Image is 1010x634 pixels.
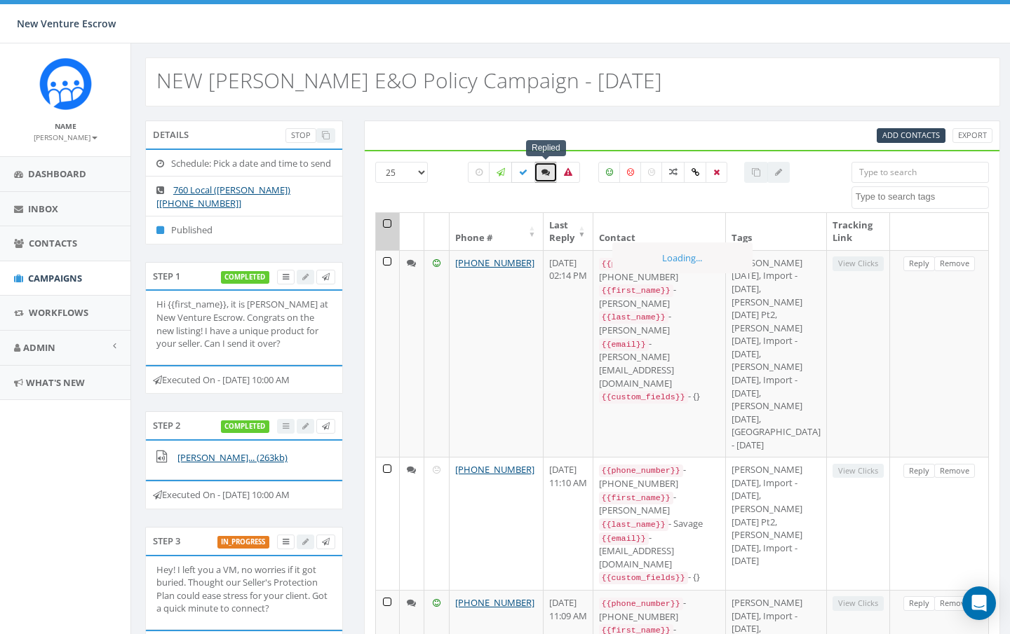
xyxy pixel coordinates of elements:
[145,365,343,394] div: Executed On - [DATE] 10:00 AM
[26,376,85,389] span: What's New
[593,213,726,250] th: Contact
[217,536,270,549] label: in_progress
[661,162,685,183] label: Mixed
[556,162,580,183] label: Bounced
[34,132,97,142] small: [PERSON_NAME]
[640,162,663,183] label: Neutral
[952,128,992,143] a: Export
[450,213,544,250] th: Phone #: activate to sort column ascending
[599,490,720,517] div: - [PERSON_NAME]
[612,242,753,274] div: Loading...
[882,130,940,140] span: Add Contacts
[599,310,720,336] div: - [PERSON_NAME]
[145,527,343,555] div: Step 3
[726,457,827,590] td: [PERSON_NAME] [DATE], Import - [DATE], [PERSON_NAME] [DATE] Pt2, [PERSON_NAME] [DATE], Import - [...
[599,531,720,571] div: - [EMAIL_ADDRESS][DOMAIN_NAME]
[489,162,513,183] label: Sending
[156,563,332,615] p: Hey! I left you a VM, no worries if it got buried. Thought our Seller's Protection Plan could eas...
[851,162,989,183] input: Type to search
[599,338,649,351] code: {{email}}
[599,311,668,324] code: {{last_name}}
[544,250,593,457] td: [DATE] 02:14 PM
[145,262,343,290] div: Step 1
[599,492,673,504] code: {{first_name}}
[599,572,688,584] code: {{custom_fields}}
[934,256,975,271] a: Remove
[145,120,343,149] div: Details
[599,337,720,390] div: - [PERSON_NAME][EMAIL_ADDRESS][DOMAIN_NAME]
[322,271,330,282] span: Send Test Message
[34,130,97,143] a: [PERSON_NAME]
[455,256,534,269] a: [PHONE_NUMBER]
[468,162,490,183] label: Pending
[877,128,945,143] a: Add Contacts
[322,536,330,546] span: Send Test Message
[903,596,935,611] a: Reply
[962,586,996,620] div: Open Intercom Messenger
[619,162,642,183] label: Negative
[146,216,342,244] li: Published
[544,457,593,590] td: [DATE] 11:10 AM
[455,596,534,609] a: [PHONE_NUMBER]
[23,341,55,354] span: Admin
[322,420,330,431] span: Send Test Message
[17,17,116,30] span: New Venture Escrow
[599,391,688,404] code: {{custom_fields}}
[599,518,668,531] code: {{last_name}}
[599,598,683,610] code: {{phone_number}}
[599,256,720,283] div: - [PHONE_NUMBER]
[827,213,890,250] th: Tracking Link
[55,121,76,131] small: Name
[39,57,92,110] img: Rally_Corp_Icon_1.png
[156,69,662,92] h2: NEW [PERSON_NAME] E&O Policy Campaign - [DATE]
[598,162,621,183] label: Positive
[145,480,343,509] div: Executed On - [DATE] 10:00 AM
[684,162,707,183] label: Link Clicked
[599,463,720,490] div: - [PHONE_NUMBER]
[903,464,935,478] a: Reply
[283,536,289,546] span: View Campaign Delivery Statistics
[599,283,720,310] div: - [PERSON_NAME]
[903,256,935,271] a: Reply
[29,237,77,249] span: Contacts
[706,162,727,183] label: Removed
[934,464,975,478] a: Remove
[599,517,720,531] div: - Savage
[28,167,86,180] span: Dashboard
[29,306,88,319] span: Workflows
[856,191,988,203] textarea: Search
[145,411,343,439] div: Step 2
[28,272,82,284] span: Campaigns
[599,532,649,545] code: {{email}}
[285,128,316,143] a: Stop
[221,271,270,284] label: completed
[882,130,940,140] span: CSV files only
[726,213,827,250] th: Tags
[599,390,720,404] div: - {}
[455,463,534,476] a: [PHONE_NUMBER]
[599,464,683,477] code: {{phone_number}}
[599,570,720,584] div: - {}
[146,150,342,177] li: Schedule: Pick a date and time to send
[599,258,683,270] code: {{phone_number}}
[599,596,720,623] div: - [PHONE_NUMBER]
[156,184,290,209] a: 760 Local ([PERSON_NAME]) [[PHONE_NUMBER]]
[156,159,171,168] i: Schedule: Pick a date and time to send
[28,202,58,215] span: Inbox
[156,226,171,235] i: Published
[934,596,975,611] a: Remove
[544,213,593,250] th: Last Reply: activate to sort column ascending
[156,298,332,350] p: Hi {{first_name}}, it is [PERSON_NAME] at New Venture Escrow. Congrats on the new listing! I have...
[283,271,289,282] span: View Campaign Delivery Statistics
[221,420,270,433] label: completed
[599,284,673,297] code: {{first_name}}
[726,250,827,457] td: [PERSON_NAME] [DATE], Import - [DATE], [PERSON_NAME] [DATE] Pt2, [PERSON_NAME] [DATE], Import - [...
[177,451,288,464] a: [PERSON_NAME]... (263kb)
[526,140,566,156] div: Replied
